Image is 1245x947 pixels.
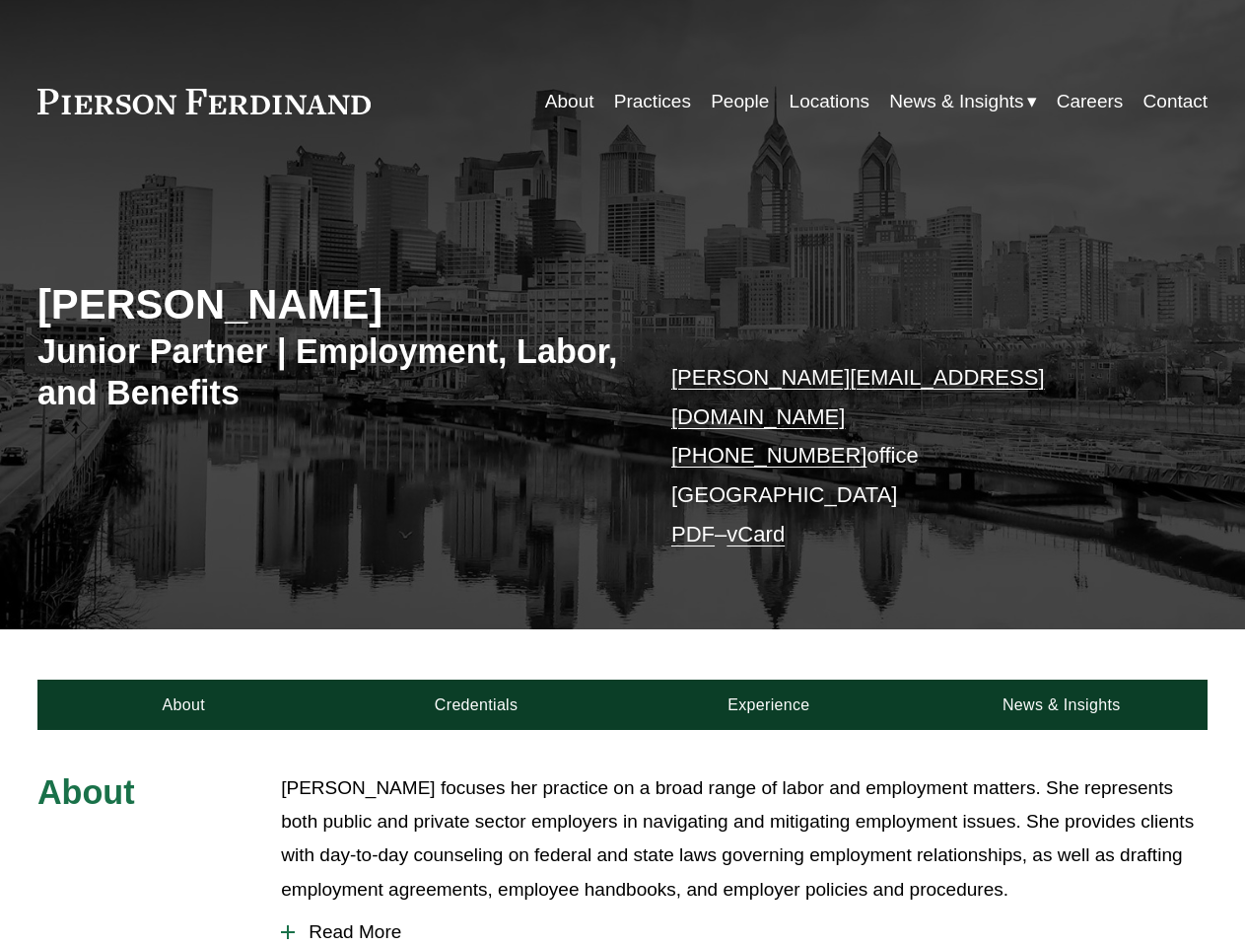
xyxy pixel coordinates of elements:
a: About [37,680,330,730]
a: Experience [623,680,916,730]
a: [PERSON_NAME][EMAIL_ADDRESS][DOMAIN_NAME] [671,365,1045,429]
a: Careers [1057,83,1124,120]
h2: [PERSON_NAME] [37,280,623,330]
a: News & Insights [915,680,1208,730]
p: [PERSON_NAME] focuses her practice on a broad range of labor and employment matters. She represen... [281,771,1208,907]
a: Practices [614,83,691,120]
a: vCard [726,522,785,546]
a: Credentials [330,680,623,730]
h3: Junior Partner | Employment, Labor, and Benefits [37,330,623,414]
p: office [GEOGRAPHIC_DATA] – [671,358,1159,554]
a: [PHONE_NUMBER] [671,443,866,468]
span: About [37,773,135,811]
a: PDF [671,522,715,546]
a: Contact [1143,83,1209,120]
a: About [545,83,594,120]
a: People [711,83,769,120]
a: folder dropdown [889,83,1036,120]
span: Read More [295,921,1208,943]
a: Locations [790,83,869,120]
span: News & Insights [889,85,1023,118]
